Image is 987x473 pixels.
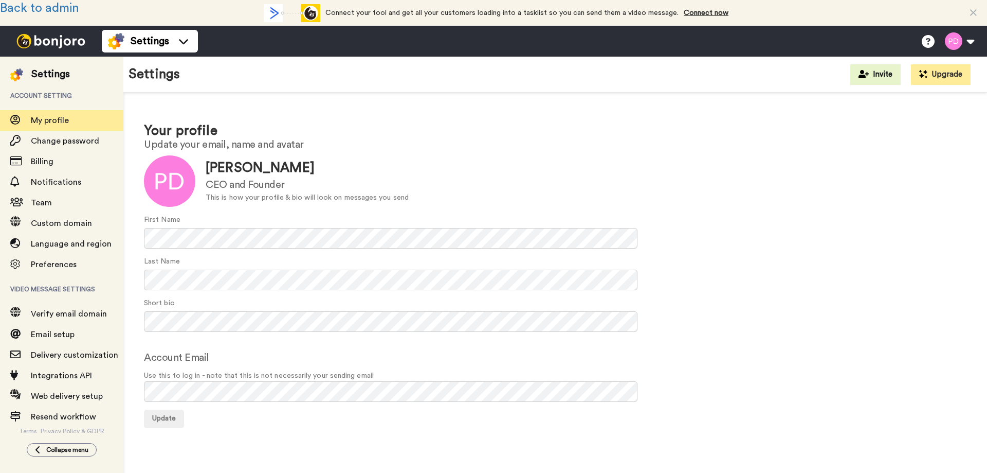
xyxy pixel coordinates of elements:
span: Language and region [31,240,112,248]
span: Update [152,415,176,422]
label: First Name [144,215,180,225]
h1: Settings [129,67,180,82]
h1: Your profile [144,124,966,138]
span: Delivery customization [31,351,118,359]
div: Settings [31,67,70,81]
span: Preferences [31,260,77,269]
img: settings-colored.svg [108,33,124,49]
span: Notifications [31,178,81,186]
button: Collapse menu [27,443,97,457]
span: Custom domain [31,219,92,227]
span: Use this to log in - note that this is not necessarily your sending email [144,371,966,381]
a: Connect now [684,9,728,16]
span: Change password [31,137,99,145]
label: Last Name [144,256,180,267]
span: Integrations API [31,372,92,380]
label: Account Email [144,350,209,365]
button: Invite [850,64,901,85]
div: CEO and Founder [206,178,409,192]
span: Resend workflow [31,413,96,421]
span: Settings [131,34,169,48]
div: animation [264,4,320,22]
span: Collapse menu [46,446,88,454]
span: Email setup [31,330,75,339]
span: Web delivery setup [31,392,103,400]
span: Team [31,199,52,207]
span: Connect your tool and get all your customers loading into a tasklist so you can send them a video... [325,9,679,16]
span: My profile [31,116,69,125]
img: bj-logo-header-white.svg [12,34,89,48]
img: settings-colored.svg [10,68,23,81]
div: This is how your profile & bio will look on messages you send [206,192,409,203]
label: Short bio [144,298,175,309]
h2: Update your email, name and avatar [144,139,966,150]
button: Upgrade [911,64,971,85]
button: Update [144,410,184,428]
div: [PERSON_NAME] [206,159,409,178]
span: Billing [31,157,53,166]
span: Verify email domain [31,310,107,318]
